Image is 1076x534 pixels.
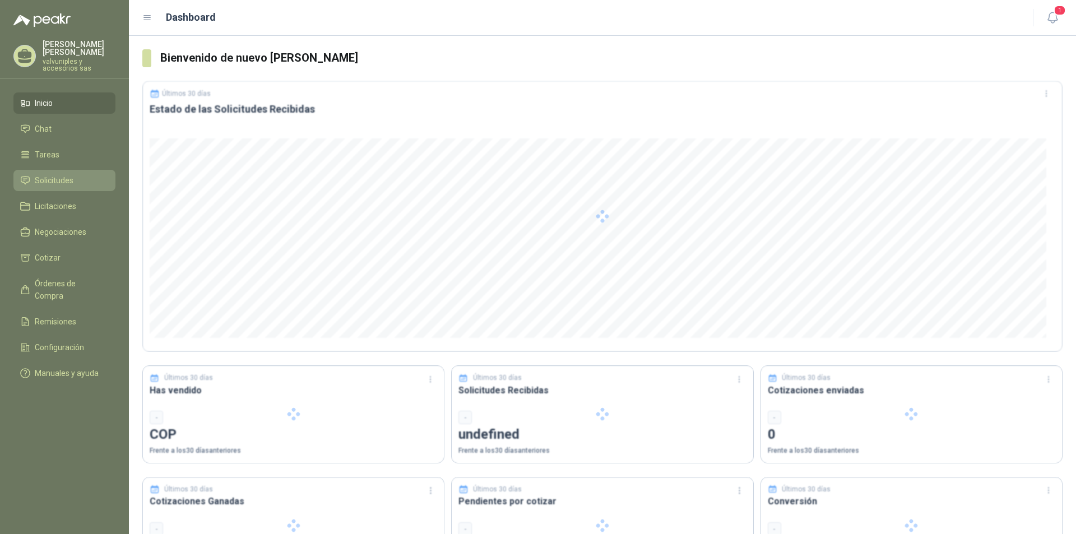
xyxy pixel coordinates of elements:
img: Logo peakr [13,13,71,27]
a: Solicitudes [13,170,115,191]
span: Negociaciones [35,226,86,238]
a: Remisiones [13,311,115,332]
a: Inicio [13,92,115,114]
span: Licitaciones [35,200,76,212]
a: Cotizar [13,247,115,268]
span: Tareas [35,148,59,161]
a: Órdenes de Compra [13,273,115,307]
span: Inicio [35,97,53,109]
span: Manuales y ayuda [35,367,99,379]
a: Tareas [13,144,115,165]
a: Chat [13,118,115,140]
button: 1 [1042,8,1063,28]
span: Cotizar [35,252,61,264]
a: Negociaciones [13,221,115,243]
span: Remisiones [35,315,76,328]
span: Configuración [35,341,84,354]
span: 1 [1054,5,1066,16]
span: Chat [35,123,52,135]
a: Configuración [13,337,115,358]
a: Manuales y ayuda [13,363,115,384]
a: Licitaciones [13,196,115,217]
span: Solicitudes [35,174,73,187]
h3: Bienvenido de nuevo [PERSON_NAME] [160,49,1063,67]
p: valvuniples y accesorios sas [43,58,115,72]
span: Órdenes de Compra [35,277,105,302]
p: [PERSON_NAME] [PERSON_NAME] [43,40,115,56]
h1: Dashboard [166,10,216,25]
